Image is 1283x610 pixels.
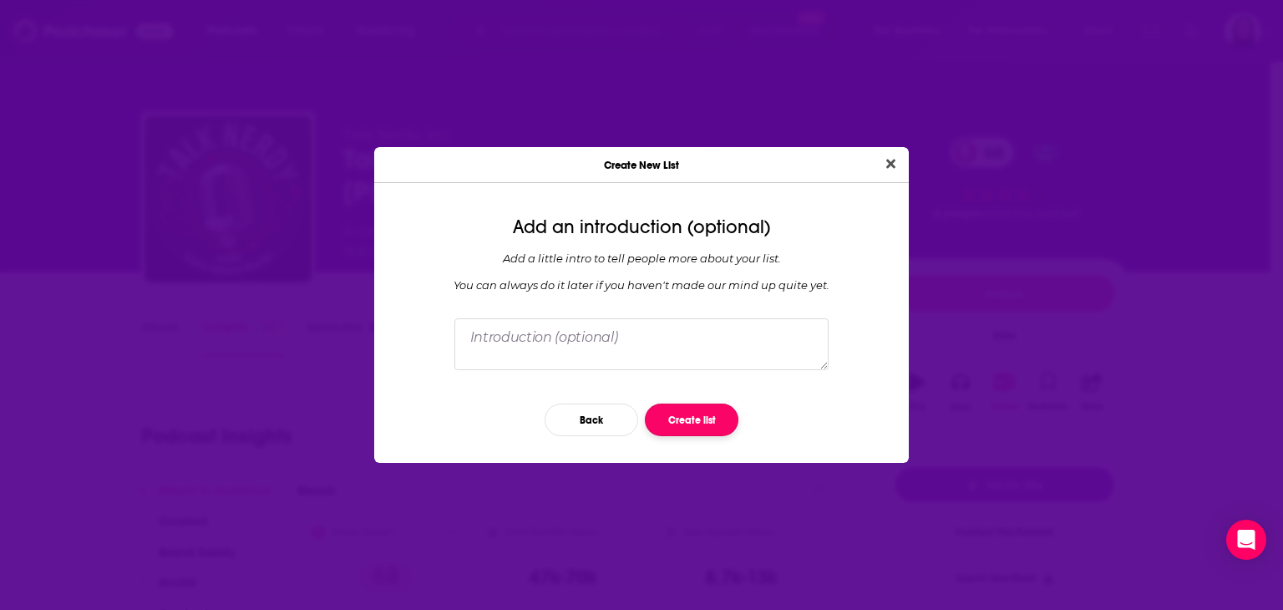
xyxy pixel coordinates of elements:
[388,252,895,292] div: Add a little intro to tell people more about your list. You can always do it later if you haven '...
[645,404,738,436] button: Create list
[545,404,638,436] button: Back
[374,147,909,183] div: Create New List
[1226,520,1266,560] div: Open Intercom Messenger
[880,154,902,175] button: Close
[388,216,895,238] div: Add an introduction (optional)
